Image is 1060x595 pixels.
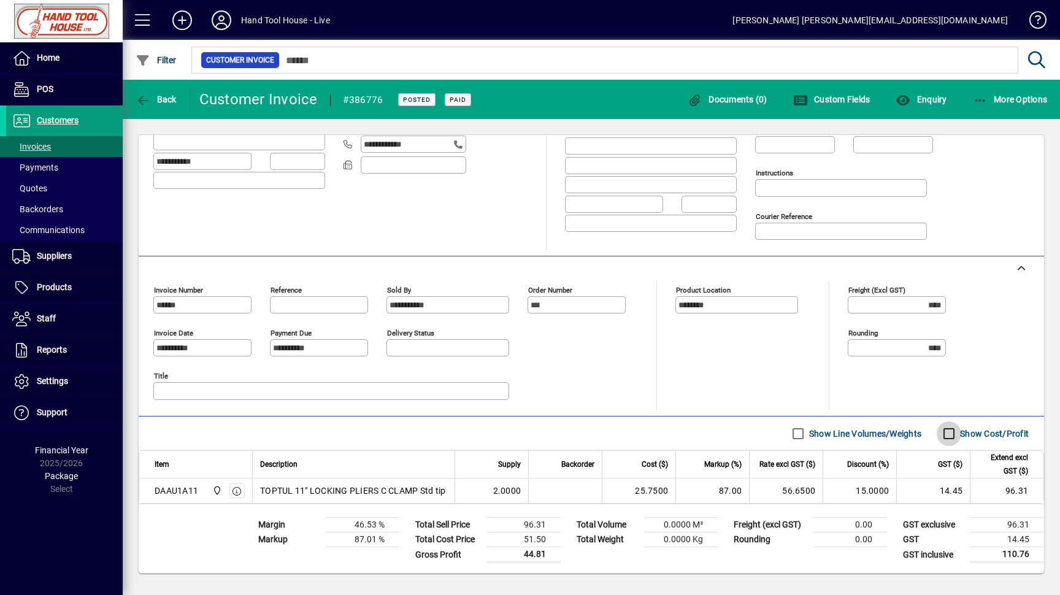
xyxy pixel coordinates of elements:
span: Home [37,53,60,63]
mat-label: Invoice date [154,329,193,337]
td: Total Cost Price [409,532,487,547]
td: 96.31 [970,518,1044,532]
mat-label: Reference [271,286,302,294]
span: More Options [973,94,1048,104]
td: 87.01 % [326,532,399,547]
span: Payments [12,163,58,172]
span: Extend excl GST ($) [978,451,1028,478]
span: GST ($) [938,458,962,471]
a: Suppliers [6,241,123,272]
span: Filter [136,55,177,65]
a: Home [6,43,123,74]
span: Financial Year [35,445,88,455]
span: Markup (%) [704,458,742,471]
a: Staff [6,304,123,334]
td: 110.76 [970,547,1044,562]
td: 51.50 [487,532,561,547]
td: Total Volume [570,518,644,532]
button: Enquiry [893,88,950,110]
span: Quotes [12,183,47,193]
label: Show Cost/Profit [958,428,1029,440]
div: Hand Tool House - Live [241,10,330,30]
td: 44.81 [487,547,561,562]
div: Customer Invoice [199,90,318,109]
td: Margin [252,518,326,532]
a: Reports [6,335,123,366]
span: Invoices [12,142,51,152]
button: Back [132,88,180,110]
mat-label: Delivery status [387,329,434,337]
td: GST exclusive [897,518,970,532]
td: 0.0000 M³ [644,518,718,532]
mat-label: Order number [528,286,572,294]
span: Documents (0) [688,94,767,104]
span: Suppliers [37,251,72,261]
td: Markup [252,532,326,547]
a: Products [6,272,123,303]
button: Add [163,9,202,31]
span: POS [37,84,53,94]
button: More Options [970,88,1051,110]
td: 96.31 [487,518,561,532]
td: 25.7500 [602,478,675,503]
td: Gross Profit [409,547,487,562]
span: Support [37,407,67,417]
td: Total Sell Price [409,518,487,532]
button: Profile [202,9,241,31]
span: Description [260,458,298,471]
span: Supply [498,458,521,471]
span: Paid [450,96,466,104]
td: 15.0000 [823,478,896,503]
mat-label: Title [154,372,168,380]
a: Quotes [6,178,123,199]
td: Total Weight [570,532,644,547]
mat-label: Freight (excl GST) [848,286,905,294]
td: 14.45 [896,478,970,503]
label: Show Line Volumes/Weights [807,428,921,440]
button: Filter [132,49,180,71]
span: Products [37,282,72,292]
a: Communications [6,220,123,240]
span: TOPTUL 11" LOCKING PLIERS C CLAMP Std tip [260,485,445,497]
span: Customers [37,115,79,125]
td: GST inclusive [897,547,970,562]
span: Reports [37,345,67,355]
td: 46.53 % [326,518,399,532]
a: Payments [6,157,123,178]
div: #386776 [343,90,383,110]
span: Posted [403,96,431,104]
div: 56.6500 [757,485,815,497]
td: GST [897,532,970,547]
td: 0.00 [813,518,887,532]
span: Settings [37,376,68,386]
div: DAAU1A11 [155,485,198,497]
span: Communications [12,225,85,235]
a: Support [6,397,123,428]
span: Package [45,471,78,481]
mat-label: Invoice number [154,286,203,294]
mat-label: Sold by [387,286,411,294]
span: Staff [37,313,56,323]
a: POS [6,74,123,105]
button: Custom Fields [790,88,874,110]
mat-label: Product location [676,286,731,294]
span: Frankton [209,484,223,497]
a: Invoices [6,136,123,157]
span: Item [155,458,169,471]
a: Knowledge Base [1020,2,1045,42]
td: 14.45 [970,532,1044,547]
mat-label: Instructions [756,169,793,177]
app-page-header-button: Back [123,88,190,110]
td: 96.31 [970,478,1043,503]
mat-label: Rounding [848,329,878,337]
td: 0.0000 Kg [644,532,718,547]
mat-label: Courier Reference [756,212,812,221]
span: Cost ($) [642,458,668,471]
span: Rate excl GST ($) [759,458,815,471]
td: Freight (excl GST) [728,518,813,532]
span: Backorders [12,204,63,214]
a: Backorders [6,199,123,220]
mat-label: Payment due [271,329,312,337]
td: 0.00 [813,532,887,547]
td: Rounding [728,532,813,547]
